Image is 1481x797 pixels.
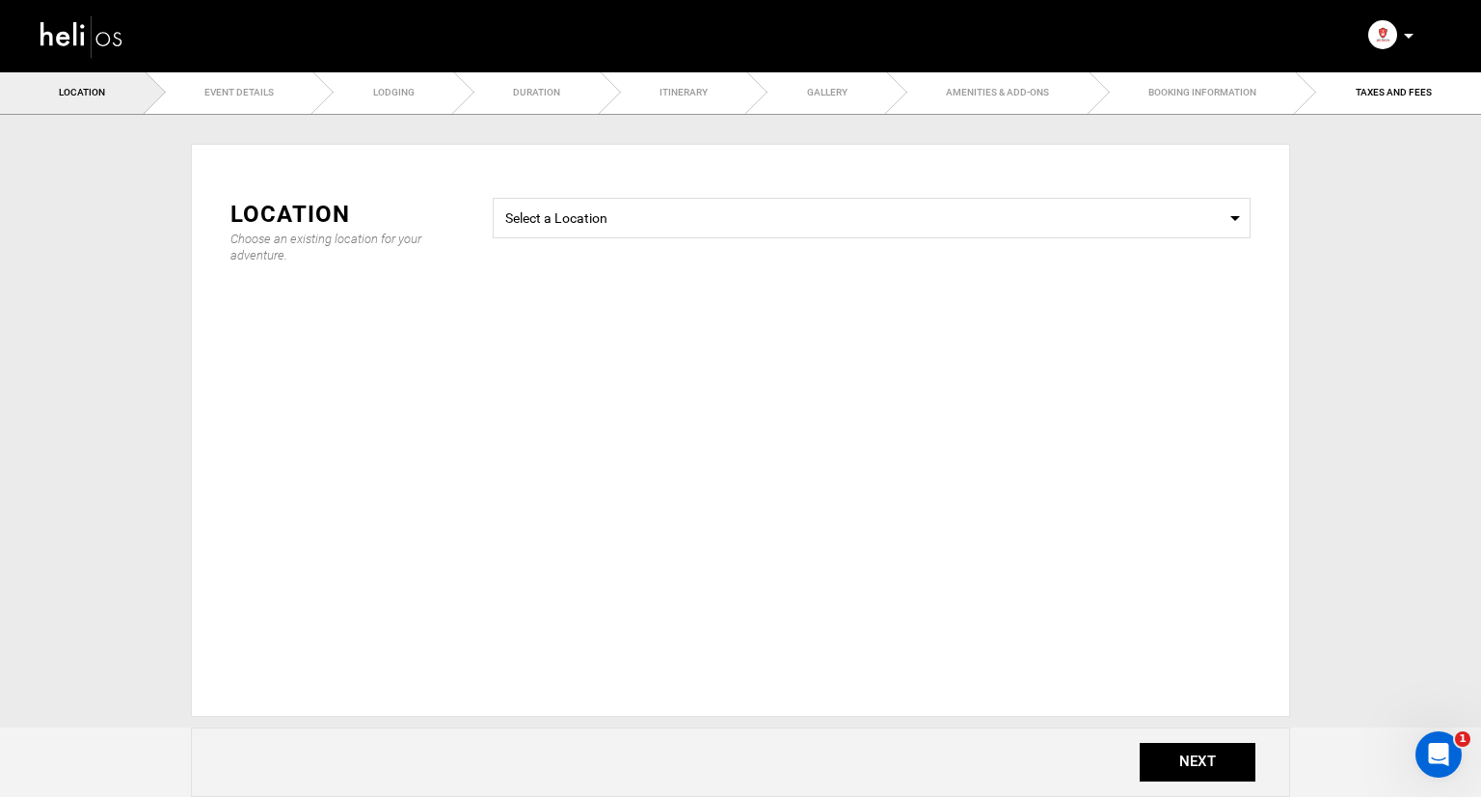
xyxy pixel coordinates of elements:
div: Choose an existing location for your adventure. [230,231,464,263]
span: Select a Location [505,204,1238,228]
button: NEXT [1140,743,1255,782]
iframe: Intercom live chat [1415,731,1462,778]
span: 1 [1455,731,1470,747]
span: TAXES AND FEES [1356,87,1432,97]
span: Select box activate [493,198,1251,238]
img: img_9251f6c852f2d69a6fdc2f2f53e7d310.png [1368,20,1397,49]
span: Location [59,87,105,97]
div: Location [230,198,464,231]
img: heli-logo [39,11,125,62]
